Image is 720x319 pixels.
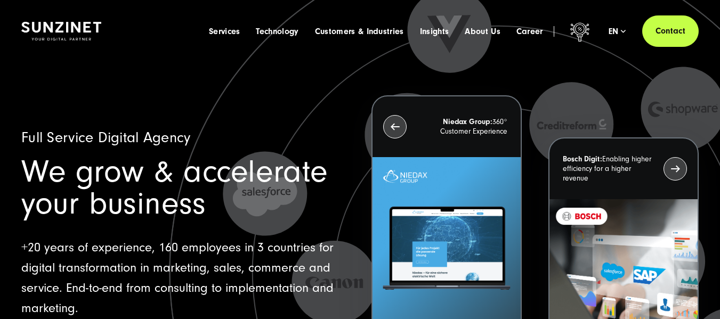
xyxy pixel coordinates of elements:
[465,26,500,37] a: About Us
[420,26,449,37] a: Insights
[209,26,240,37] a: Services
[21,238,349,318] p: +20 years of experience, 160 employees in 3 countries for digital transformation in marketing, sa...
[563,155,602,163] strong: Bosch Digit:
[21,156,349,220] h1: We grow & accelerate your business
[256,26,298,37] a: Technology
[21,22,101,40] img: SUNZINET Full Service Digital Agentur
[412,117,507,136] p: 360° Customer Experience
[563,154,658,183] p: Enabling higher efficiency for a higher revenue
[21,129,191,146] span: Full Service Digital Agency
[516,26,543,37] a: Career
[609,26,626,37] div: en
[443,118,492,126] strong: Niedax Group:
[642,15,699,47] a: Contact
[315,26,404,37] a: Customers & Industries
